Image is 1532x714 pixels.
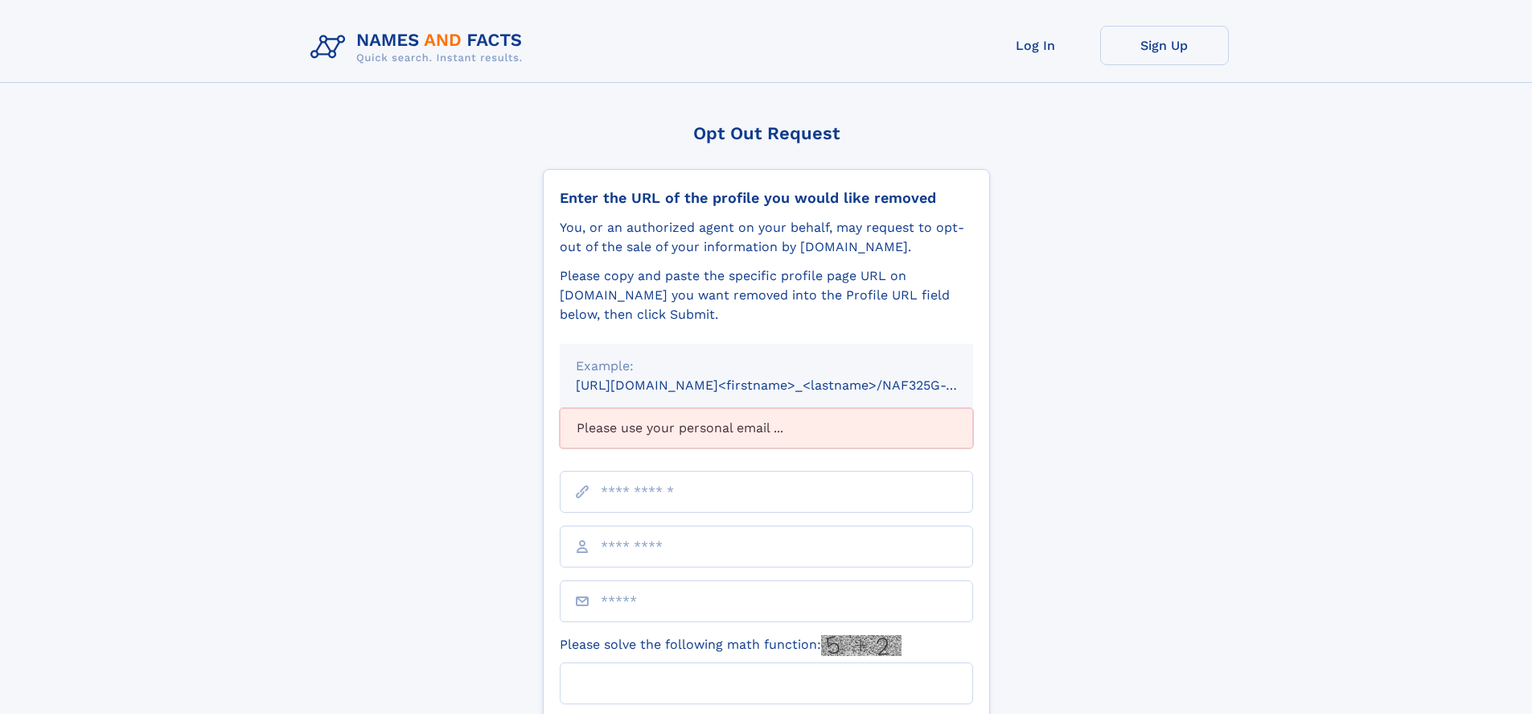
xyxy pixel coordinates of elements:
div: Please copy and paste the specific profile page URL on [DOMAIN_NAME] you want removed into the Pr... [560,266,973,324]
img: Logo Names and Facts [304,26,536,69]
div: Enter the URL of the profile you would like removed [560,189,973,207]
label: Please solve the following math function: [560,635,902,656]
a: Log In [971,26,1100,65]
div: Example: [576,357,957,376]
div: Please use your personal email ... [560,408,973,448]
div: Opt Out Request [543,123,990,143]
a: Sign Up [1100,26,1229,65]
small: [URL][DOMAIN_NAME]<firstname>_<lastname>/NAF325G-xxxxxxxx [576,378,1004,393]
div: You, or an authorized agent on your behalf, may request to opt-out of the sale of your informatio... [560,218,973,257]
